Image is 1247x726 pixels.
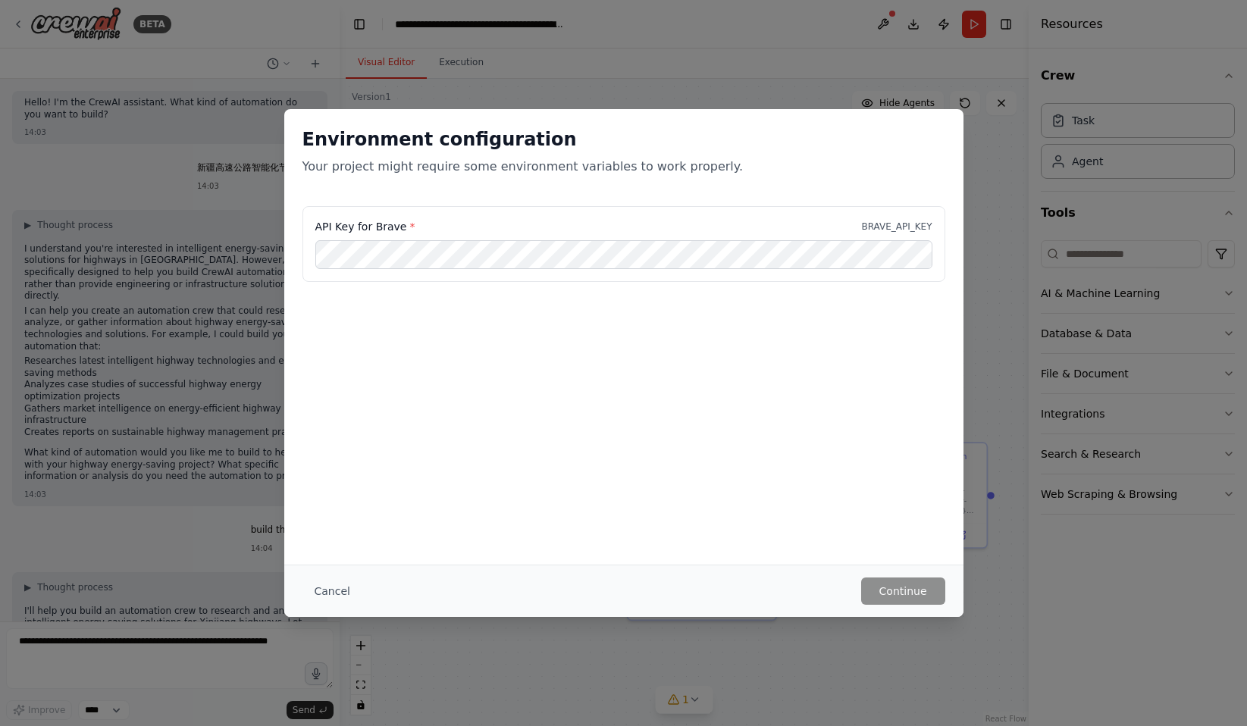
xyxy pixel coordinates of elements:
p: Your project might require some environment variables to work properly. [302,158,945,176]
button: Continue [861,577,945,605]
button: Cancel [302,577,362,605]
h2: Environment configuration [302,127,945,152]
label: API Key for Brave [315,219,415,234]
p: BRAVE_API_KEY [861,221,932,233]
